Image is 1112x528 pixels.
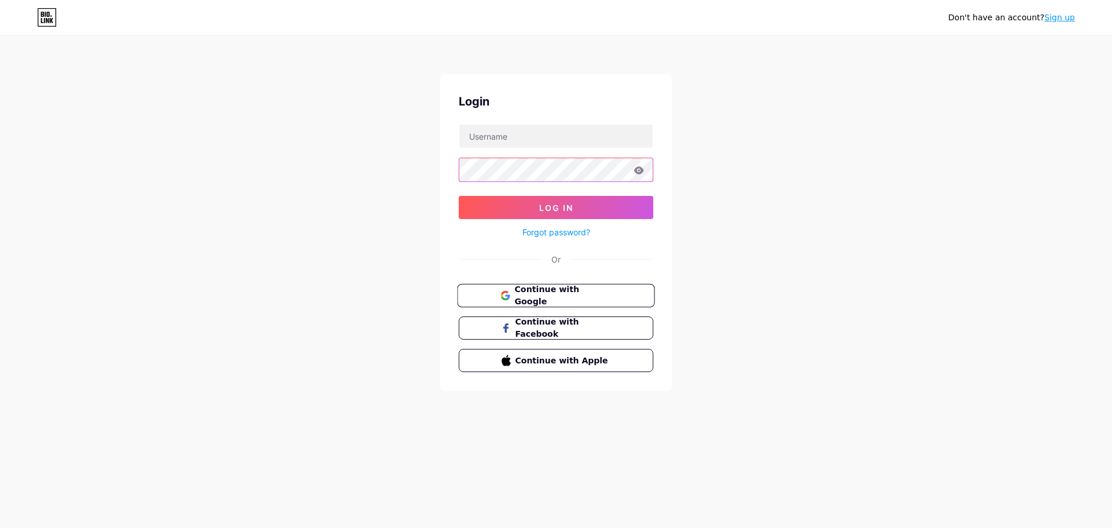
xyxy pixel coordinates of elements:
[948,12,1075,24] div: Don't have an account?
[1044,13,1075,22] a: Sign up
[459,284,653,307] a: Continue with Google
[457,284,654,308] button: Continue with Google
[551,253,561,265] div: Or
[459,349,653,372] button: Continue with Apple
[515,355,611,367] span: Continue with Apple
[459,93,653,110] div: Login
[459,196,653,219] button: Log In
[459,316,653,340] button: Continue with Facebook
[522,226,590,238] a: Forgot password?
[539,203,573,213] span: Log In
[515,316,611,340] span: Continue with Facebook
[459,125,653,148] input: Username
[514,283,611,308] span: Continue with Google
